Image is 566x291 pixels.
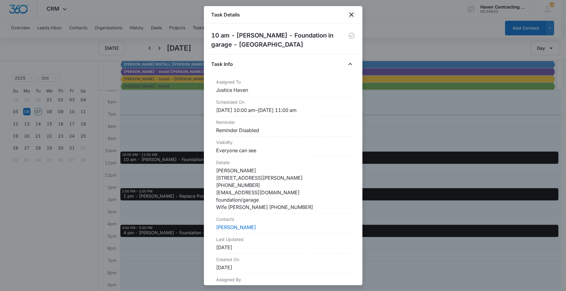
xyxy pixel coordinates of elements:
div: Scheduled On[DATE] 10:00 am–[DATE] 11:00 am [211,96,355,117]
dt: Last Updated [216,236,350,242]
button: Close [345,59,355,69]
dt: Contacts [216,216,350,222]
dd: [PERSON_NAME] [STREET_ADDRESS][PERSON_NAME] [PHONE_NUMBER] [EMAIL_ADDRESS][DOMAIN_NAME] foundatio... [216,167,350,211]
a: [PERSON_NAME] [216,224,256,230]
dd: Justice Haven [216,86,350,94]
h4: Task Info [211,60,233,68]
dd: Everyone can see [216,147,350,154]
dt: Reminder [216,119,350,125]
dt: Assigned To [216,79,350,85]
div: ReminderReminder Disabled [211,117,355,137]
div: Assigned ToJustice Haven [211,76,355,96]
div: Last Updated[DATE] [211,234,355,254]
dd: [DATE] 10:00 am – [DATE] 11:00 am [216,106,350,114]
div: Contacts[PERSON_NAME] [211,214,355,234]
dt: Scheduled On [216,99,350,105]
h1: Task Details [211,11,240,18]
dt: Details [216,159,350,166]
div: VisibilityEveryone can see [211,137,355,157]
dt: Created On [216,256,350,263]
dd: [DATE] [216,264,350,271]
dt: Visibility [216,139,350,145]
dd: [DATE] [216,244,350,251]
dt: Assigned By [216,276,350,283]
dd: Reminder Disabled [216,127,350,134]
div: Details[PERSON_NAME] [STREET_ADDRESS][PERSON_NAME] [PHONE_NUMBER] [EMAIL_ADDRESS][DOMAIN_NAME] fo... [211,157,355,214]
div: Created On[DATE] [211,254,355,274]
h2: 10 am - [PERSON_NAME] - Foundation in garage - [GEOGRAPHIC_DATA] [211,31,349,49]
button: close [348,11,355,18]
